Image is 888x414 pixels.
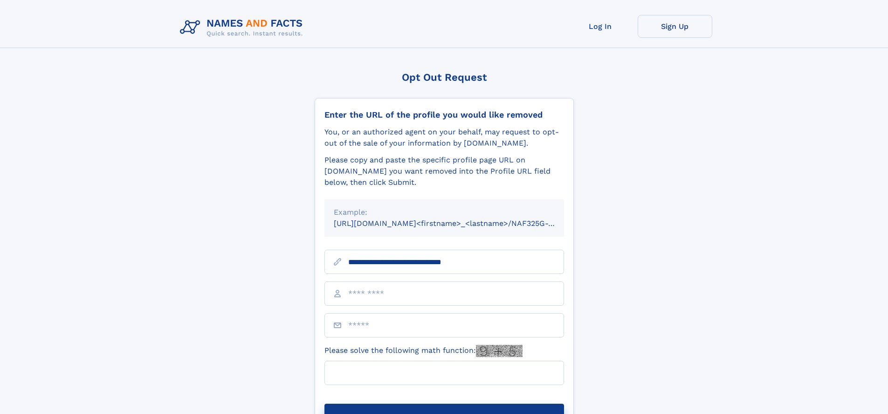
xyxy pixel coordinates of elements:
div: Opt Out Request [315,71,574,83]
div: Enter the URL of the profile you would like removed [324,110,564,120]
a: Sign Up [638,15,712,38]
div: Please copy and paste the specific profile page URL on [DOMAIN_NAME] you want removed into the Pr... [324,154,564,188]
small: [URL][DOMAIN_NAME]<firstname>_<lastname>/NAF325G-xxxxxxxx [334,219,582,228]
img: Logo Names and Facts [176,15,310,40]
label: Please solve the following math function: [324,345,523,357]
div: You, or an authorized agent on your behalf, may request to opt-out of the sale of your informatio... [324,126,564,149]
a: Log In [563,15,638,38]
div: Example: [334,207,555,218]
